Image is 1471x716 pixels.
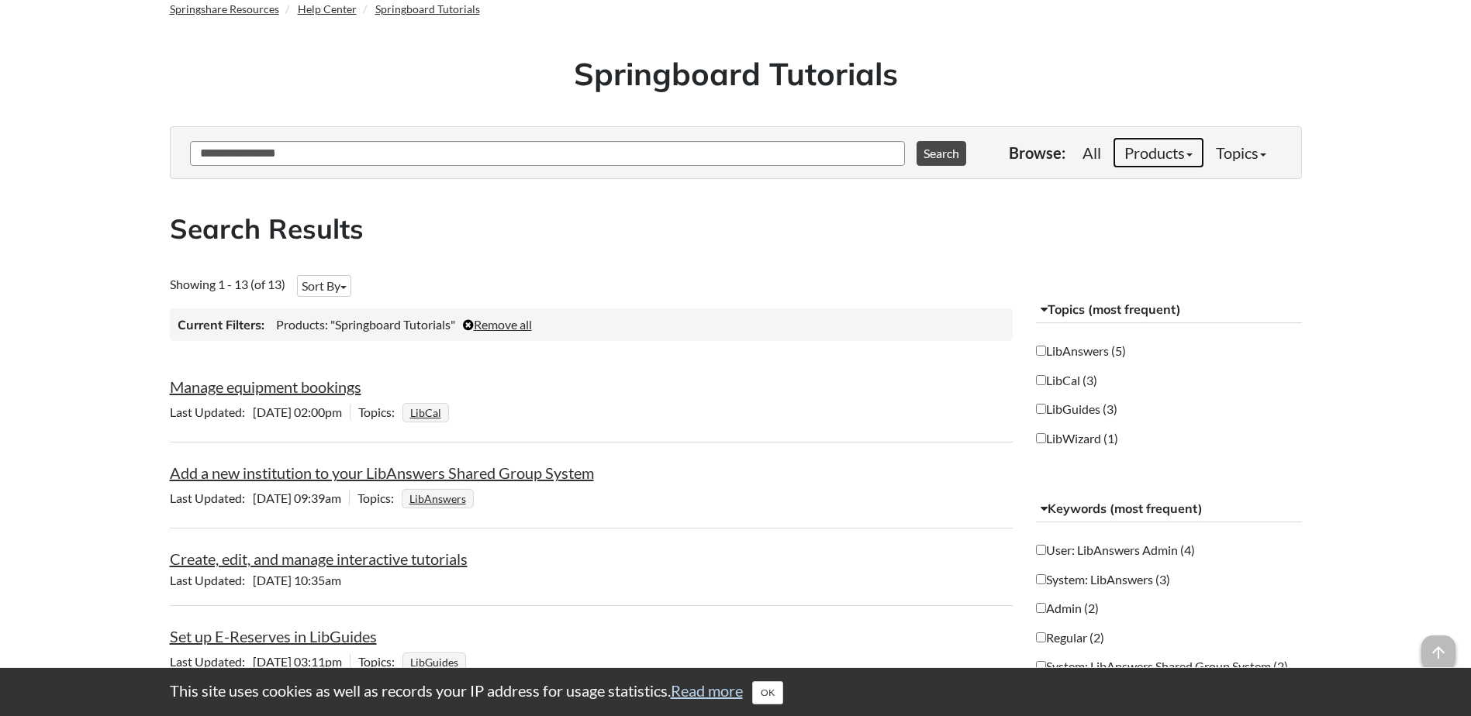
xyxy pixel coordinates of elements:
[170,654,253,669] span: Last Updated
[297,275,351,297] button: Sort By
[1036,343,1126,360] label: LibAnswers (5)
[1113,137,1204,168] a: Products
[375,2,480,15] a: Springboard Tutorials
[402,491,478,505] ul: Topics
[1421,637,1455,656] a: arrow_upward
[1009,142,1065,164] p: Browse:
[1036,658,1288,675] label: System: LibAnswers Shared Group System (2)
[181,52,1290,95] h1: Springboard Tutorials
[170,210,1302,248] h2: Search Results
[1071,137,1113,168] a: All
[170,404,253,419] span: Last Updated
[1036,401,1117,418] label: LibGuides (3)
[170,2,279,15] a: Springshare Resources
[170,549,468,568] a: Create, edit, and manage interactive tutorials
[170,573,349,587] span: [DATE] 10:35am
[170,463,594,482] a: Add a new institution to your LibAnswers Shared Group System
[408,651,461,673] a: LibGuides
[1036,600,1099,617] label: Admin (2)
[170,404,350,419] span: [DATE] 02:00pm
[1036,542,1195,559] label: User: LibAnswers Admin (4)
[276,317,328,332] span: Products:
[1036,430,1118,447] label: LibWizard (1)
[1204,137,1278,168] a: Topics
[330,317,455,332] span: "Springboard Tutorials"
[1036,375,1046,385] input: LibCal (3)
[1421,635,1455,670] span: arrow_upward
[170,491,253,505] span: Last Updated
[170,491,349,505] span: [DATE] 09:39am
[408,401,444,424] a: LibCal
[1036,433,1046,443] input: LibWizard (1)
[170,627,377,645] a: Set up E-Reserves in LibGuides
[1036,571,1170,588] label: System: LibAnswers (3)
[1036,404,1046,414] input: LibGuides (3)
[1036,629,1104,646] label: Regular (2)
[1036,372,1097,389] label: LibCal (3)
[298,2,357,15] a: Help Center
[1036,632,1046,642] input: Regular (2)
[752,681,783,704] button: Close
[402,404,453,419] ul: Topics
[154,680,1317,704] div: This site uses cookies as well as records your IP address for usage statistics.
[402,654,470,669] ul: Topics
[357,491,402,505] span: Topics
[1036,495,1302,523] button: Keywords (most frequent)
[358,404,402,419] span: Topics
[1036,661,1046,671] input: System: LibAnswers Shared Group System (2)
[170,654,350,669] span: [DATE] 03:11pm
[407,487,468,510] a: LibAnswers
[1036,346,1046,356] input: LibAnswers (5)
[917,141,966,166] button: Search
[463,317,532,332] a: Remove all
[170,573,253,587] span: Last Updated
[358,654,402,669] span: Topics
[1036,296,1302,324] button: Topics (most frequent)
[178,316,264,333] h3: Current Filters
[1036,545,1046,555] input: User: LibAnswers Admin (4)
[671,681,743,700] a: Read more
[170,277,285,291] span: Showing 1 - 13 (of 13)
[170,377,361,396] a: Manage equipment bookings
[1036,574,1046,584] input: System: LibAnswers (3)
[1036,603,1046,613] input: Admin (2)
